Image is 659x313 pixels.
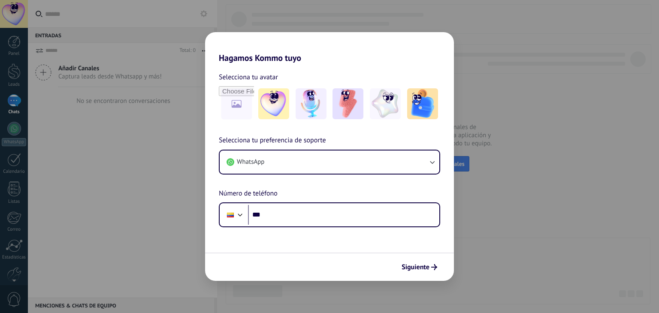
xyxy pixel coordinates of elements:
[402,264,429,270] span: Siguiente
[205,32,454,63] h2: Hagamos Kommo tuyo
[219,188,278,199] span: Número de teléfono
[219,135,326,146] span: Selecciona tu preferencia de soporte
[237,158,264,166] span: WhatsApp
[407,88,438,119] img: -5.jpeg
[222,206,239,224] div: Colombia: + 57
[258,88,289,119] img: -1.jpeg
[398,260,441,274] button: Siguiente
[219,72,278,83] span: Selecciona tu avatar
[296,88,326,119] img: -2.jpeg
[333,88,363,119] img: -3.jpeg
[370,88,401,119] img: -4.jpeg
[220,150,439,174] button: WhatsApp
